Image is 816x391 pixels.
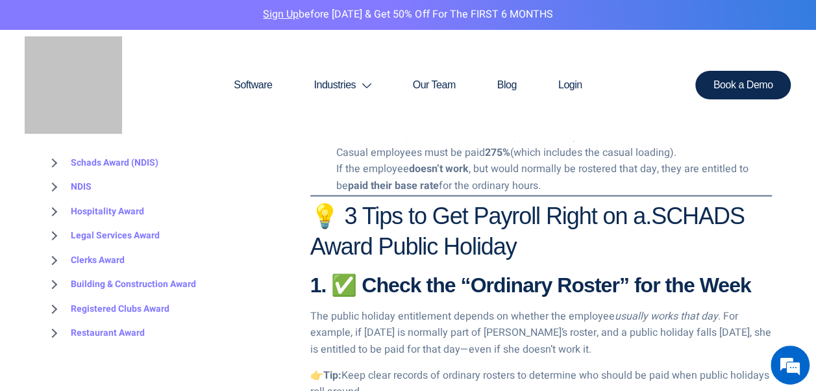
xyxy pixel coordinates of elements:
[476,54,538,116] a: Blog
[310,308,772,358] p: The public holiday entitlement depends on whether the employee . For example, if [DATE] is normal...
[485,145,510,160] strong: 275%
[213,54,293,116] a: Software
[45,248,125,273] a: Clerks Award
[378,233,516,259] strong: Public Holiday
[323,367,341,383] strong: Tip:
[45,151,158,175] a: Schads Award (NDIS)
[310,203,745,260] strong: SCHADS Award
[45,151,291,346] nav: BROWSE TOPICS
[695,71,791,99] a: Book a Demo
[409,161,469,177] strong: doesn’t work
[45,175,92,200] a: NDIS
[615,308,718,323] em: usually works that day
[45,224,160,249] a: Legal Services Award
[263,6,299,22] a: Sign Up
[348,178,439,194] strong: paid their base rate
[293,54,391,116] a: Industries
[713,80,773,90] span: Book a Demo
[45,297,169,322] a: Registered Clubs Award
[10,6,806,23] p: before [DATE] & Get 50% Off for the FIRST 6 MONTHS
[336,145,772,162] li: Casual employees must be paid (which includes the casual loading).
[45,123,291,346] div: BROWSE TOPICS
[45,273,196,297] a: Building & Construction Award
[336,161,772,194] li: If the employee , but would normally be rostered that day, they are entitled to be for the ordina...
[310,203,745,260] strong: 💡 3 Tips to Get Payroll Right on a.
[538,54,603,116] a: Login
[310,273,751,296] strong: 1. ✅ Check the “Ordinary Roster” for the Week
[45,322,145,346] a: Restaurant Award
[45,199,144,224] a: Hospitality Award
[392,54,476,116] a: Our Team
